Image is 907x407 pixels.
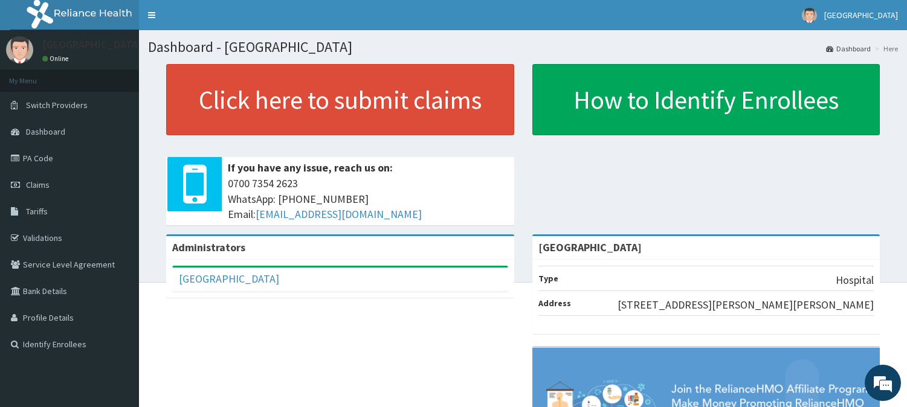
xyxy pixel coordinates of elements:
p: [GEOGRAPHIC_DATA] [42,39,142,50]
span: Tariffs [26,206,48,217]
b: Administrators [172,240,245,254]
b: Type [538,273,558,284]
p: Hospital [836,272,874,288]
span: [GEOGRAPHIC_DATA] [824,10,898,21]
p: [STREET_ADDRESS][PERSON_NAME][PERSON_NAME] [618,297,874,313]
b: If you have any issue, reach us on: [228,161,393,175]
span: Switch Providers [26,100,88,111]
a: [EMAIL_ADDRESS][DOMAIN_NAME] [256,207,422,221]
a: Online [42,54,71,63]
span: 0700 7354 2623 WhatsApp: [PHONE_NUMBER] Email: [228,176,508,222]
img: User Image [6,36,33,63]
img: User Image [802,8,817,23]
span: Dashboard [26,126,65,137]
a: Dashboard [826,43,871,54]
h1: Dashboard - [GEOGRAPHIC_DATA] [148,39,898,55]
a: Click here to submit claims [166,64,514,135]
span: Claims [26,179,50,190]
a: How to Identify Enrollees [532,64,880,135]
li: Here [872,43,898,54]
strong: [GEOGRAPHIC_DATA] [538,240,642,254]
a: [GEOGRAPHIC_DATA] [179,272,279,286]
b: Address [538,298,571,309]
